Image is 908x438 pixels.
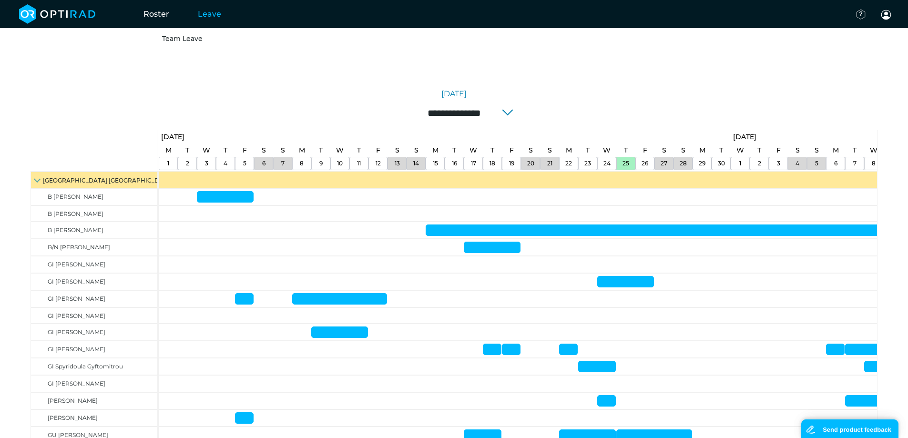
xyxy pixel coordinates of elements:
[641,143,650,157] a: September 26, 2025
[48,193,103,200] span: B [PERSON_NAME]
[48,295,105,302] span: GI [PERSON_NAME]
[812,143,821,157] a: October 5, 2025
[48,312,105,319] span: GI [PERSON_NAME]
[545,143,554,157] a: September 21, 2025
[717,143,725,157] a: September 30, 2025
[850,143,859,157] a: October 7, 2025
[203,157,211,170] a: September 3, 2025
[48,226,103,234] span: B [PERSON_NAME]
[48,346,105,353] span: GI [PERSON_NAME]
[696,157,708,170] a: September 29, 2025
[793,157,802,170] a: October 4, 2025
[441,88,467,100] a: [DATE]
[622,143,630,157] a: September 25, 2025
[48,380,105,387] span: GI [PERSON_NAME]
[317,157,325,170] a: September 9, 2025
[240,143,249,157] a: September 5, 2025
[355,143,363,157] a: September 11, 2025
[620,157,632,170] a: September 25, 2025
[715,157,727,170] a: September 30, 2025
[563,143,574,157] a: September 22, 2025
[412,143,421,157] a: September 14, 2025
[525,157,537,170] a: September 20, 2025
[48,397,98,404] span: [PERSON_NAME]
[430,143,441,157] a: September 15, 2025
[775,157,783,170] a: October 3, 2025
[278,143,287,157] a: September 7, 2025
[316,143,325,157] a: September 9, 2025
[374,143,383,157] a: September 12, 2025
[755,143,764,157] a: October 2, 2025
[355,157,363,170] a: September 11, 2025
[774,143,783,157] a: October 3, 2025
[221,143,230,157] a: September 4, 2025
[48,261,105,268] span: GI [PERSON_NAME]
[48,363,123,370] span: GI Spyridoula Gyftomitrou
[679,143,688,157] a: September 28, 2025
[241,157,249,170] a: September 5, 2025
[260,157,268,170] a: September 6, 2025
[583,143,592,157] a: September 23, 2025
[601,143,613,157] a: September 24, 2025
[48,328,105,336] span: GI [PERSON_NAME]
[184,157,192,170] a: September 2, 2025
[159,130,187,144] a: September 1, 2025
[469,157,479,170] a: September 17, 2025
[162,34,203,43] a: Team Leave
[259,143,268,157] a: September 6, 2025
[393,143,402,157] a: September 13, 2025
[183,143,192,157] a: September 2, 2025
[737,157,744,170] a: October 1, 2025
[832,157,840,170] a: October 6, 2025
[793,143,802,157] a: October 4, 2025
[221,157,230,170] a: September 4, 2025
[334,143,346,157] a: September 10, 2025
[411,157,421,170] a: September 14, 2025
[19,4,96,24] img: brand-opti-rad-logos-blue-and-white-d2f68631ba2948856bd03f2d395fb146ddc8fb01b4b6e9315ea85fa773367...
[279,157,287,170] a: September 7, 2025
[658,157,670,170] a: September 27, 2025
[697,143,708,157] a: September 29, 2025
[830,143,841,157] a: October 6, 2025
[373,157,383,170] a: September 12, 2025
[545,157,555,170] a: September 21, 2025
[200,143,213,157] a: September 3, 2025
[639,157,651,170] a: September 26, 2025
[867,143,880,157] a: October 8, 2025
[677,157,689,170] a: September 28, 2025
[48,278,105,285] span: GI [PERSON_NAME]
[526,143,535,157] a: September 20, 2025
[430,157,440,170] a: September 15, 2025
[43,177,173,184] span: [GEOGRAPHIC_DATA] [GEOGRAPHIC_DATA]
[449,157,459,170] a: September 16, 2025
[488,143,497,157] a: September 18, 2025
[165,157,172,170] a: September 1, 2025
[450,143,459,157] a: September 16, 2025
[731,130,759,144] a: October 1, 2025
[296,143,307,157] a: September 8, 2025
[297,157,306,170] a: September 8, 2025
[660,143,669,157] a: September 27, 2025
[869,157,878,170] a: October 8, 2025
[507,157,517,170] a: September 19, 2025
[563,157,574,170] a: September 22, 2025
[755,157,764,170] a: October 2, 2025
[734,143,746,157] a: October 1, 2025
[48,414,98,421] span: [PERSON_NAME]
[467,143,480,157] a: September 17, 2025
[392,157,402,170] a: September 13, 2025
[487,157,498,170] a: September 18, 2025
[48,244,110,251] span: B/N [PERSON_NAME]
[601,157,613,170] a: September 24, 2025
[163,143,174,157] a: September 1, 2025
[582,157,593,170] a: September 23, 2025
[813,157,821,170] a: October 5, 2025
[507,143,516,157] a: September 19, 2025
[48,210,103,217] span: B [PERSON_NAME]
[335,157,345,170] a: September 10, 2025
[851,157,859,170] a: October 7, 2025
